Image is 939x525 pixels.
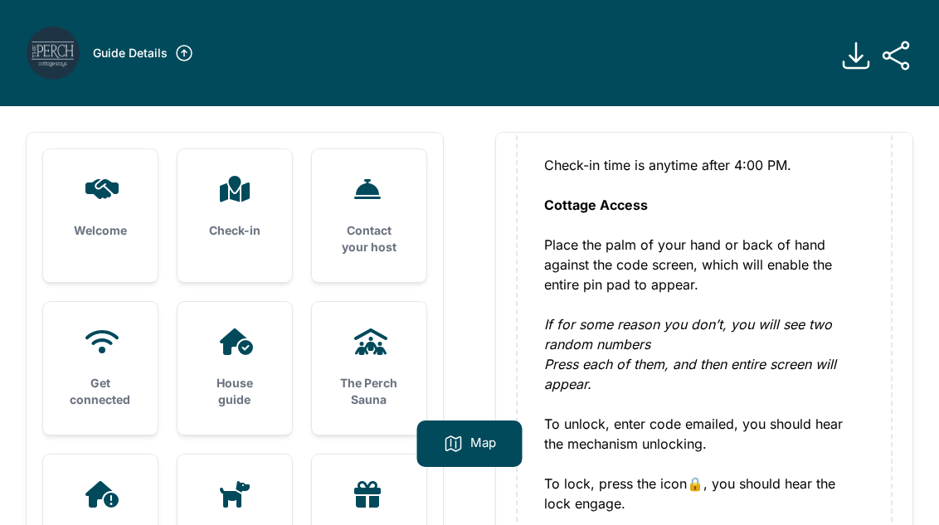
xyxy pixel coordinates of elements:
[43,302,158,435] a: Get connected
[178,149,292,265] a: Check-in
[178,302,292,435] a: House guide
[70,222,131,239] h3: Welcome
[204,222,265,239] h3: Check-in
[544,316,836,392] em: If for some reason you don’t, you will see two random numbers Press each of them, and then entire...
[470,434,496,454] p: Map
[93,43,194,63] a: Guide Details
[204,375,265,408] h3: House guide
[338,375,400,408] h3: The Perch Sauna
[544,197,648,213] strong: Cottage Access
[43,149,158,265] a: Welcome
[93,45,168,61] h3: Guide Details
[312,302,426,435] a: The Perch Sauna
[27,27,80,80] img: lbscve6jyqy4usxktyb5b1icebv1
[312,149,426,282] a: Contact your host
[70,375,131,408] h3: Get connected
[338,222,400,255] h3: Contact your host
